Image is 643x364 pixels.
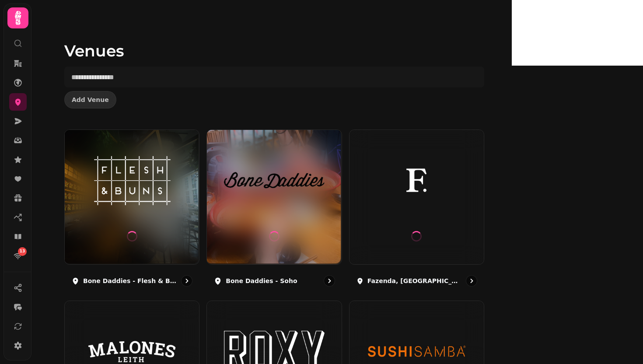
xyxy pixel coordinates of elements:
[206,129,342,294] a: Bone Daddies - Soho Bone Daddies - Soho Bone Daddies - Soho
[9,247,27,265] a: 13
[349,129,484,294] a: Fazenda, EdinburghFazenda, [GEOGRAPHIC_DATA]
[325,276,334,285] svg: go to
[72,97,109,103] span: Add Venue
[20,248,25,255] span: 13
[226,276,297,285] p: Bone Daddies - Soho
[64,91,116,108] button: Add Venue
[224,152,325,208] img: Bone Daddies - Soho
[467,276,476,285] svg: go to
[64,129,199,294] a: Bone Daddies - Flesh & Buns Bone Daddies - Flesh & Buns Bone Daddies - Flesh & Buns
[366,152,467,208] img: Fazenda, Edinburgh
[83,276,178,285] p: Bone Daddies - Flesh & Buns
[81,152,182,208] img: Bone Daddies - Flesh & Buns
[367,276,462,285] p: Fazenda, [GEOGRAPHIC_DATA]
[64,21,484,59] h1: Venues
[182,276,191,285] svg: go to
